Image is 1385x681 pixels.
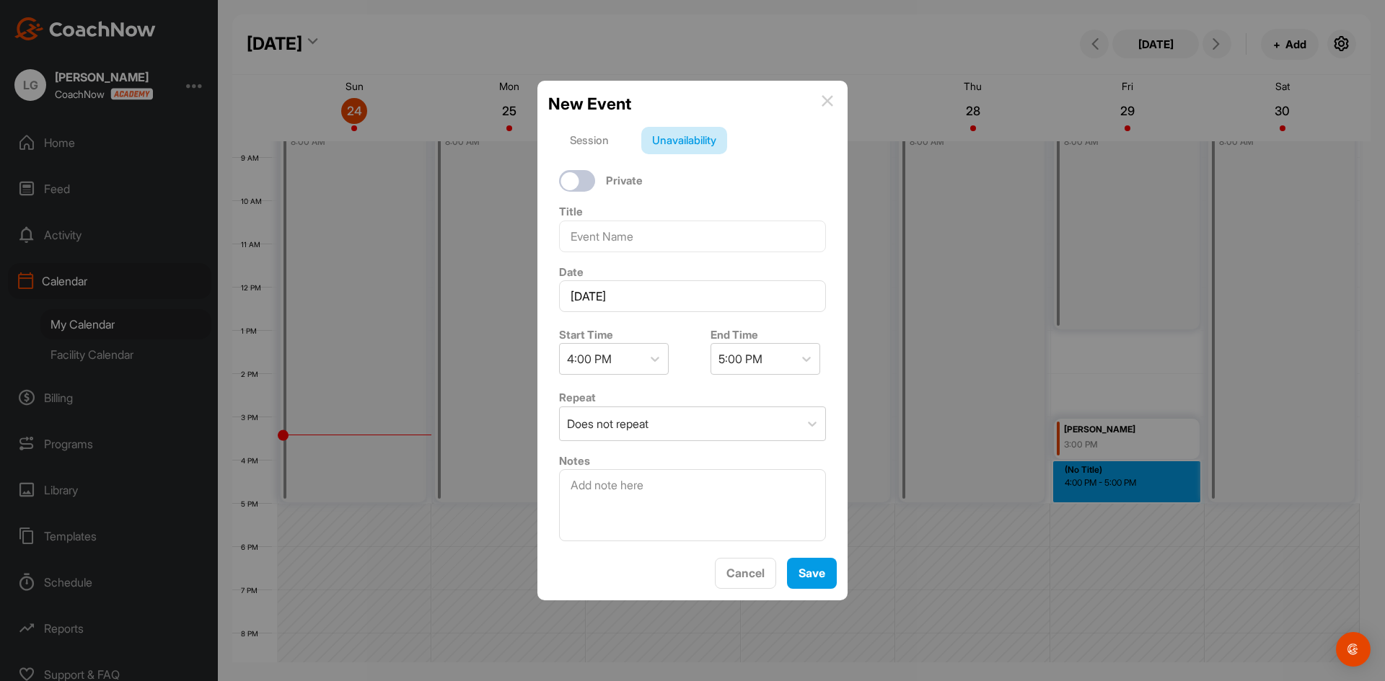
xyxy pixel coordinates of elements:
button: Cancel [715,558,776,589]
label: Title [559,205,583,218]
label: Repeat [559,391,596,404]
input: Event Name [559,221,826,252]
div: Does not repeat [567,415,648,432]
div: Open Intercom Messenger [1336,632,1371,667]
div: Unavailability [641,127,727,154]
h2: New Event [548,92,631,116]
label: Private [606,173,643,190]
input: Select Date [559,280,826,312]
div: 4:00 PM [567,350,612,368]
button: Save [787,558,837,589]
div: Session [559,127,620,154]
label: Date [559,265,584,279]
div: 5:00 PM [718,350,762,368]
img: info [822,95,833,107]
label: Start Time [559,328,613,342]
label: End Time [711,328,758,342]
label: Notes [559,454,590,468]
